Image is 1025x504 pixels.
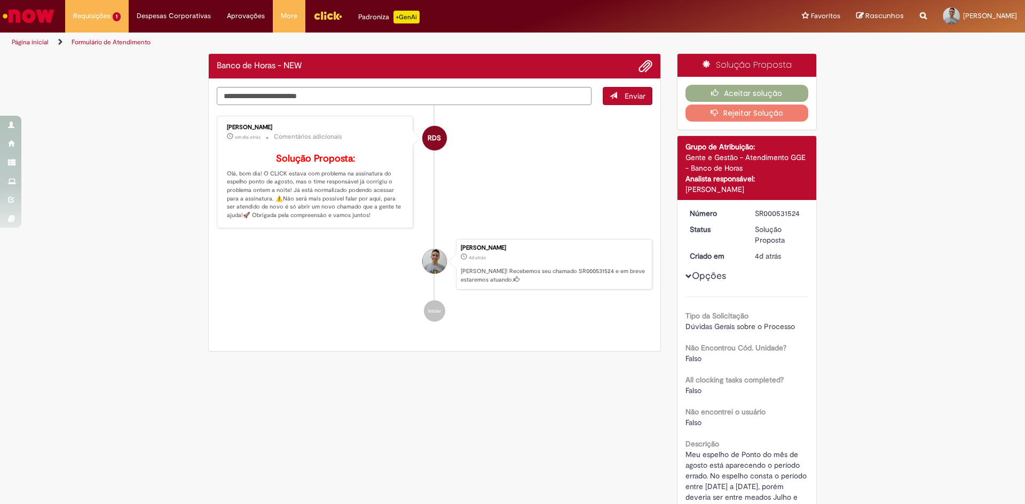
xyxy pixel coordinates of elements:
textarea: Digite sua mensagem aqui... [217,87,592,105]
div: Gustavo de Almeida Duarte [422,249,447,274]
a: Formulário de Atendimento [72,38,151,46]
div: [PERSON_NAME] [461,245,646,251]
time: 25/08/2025 17:02:52 [469,254,486,261]
div: [PERSON_NAME] [685,184,809,195]
b: Tipo da Solicitação [685,311,748,321]
p: Olá, bom dia! O CLICK estava com problema na assinatura do espelho ponto de agosto, mas o time re... [227,154,405,220]
span: Enviar [625,91,645,101]
span: Aprovações [227,11,265,21]
ul: Histórico de tíquete [217,105,652,333]
span: Requisições [73,11,111,21]
dt: Criado em [682,251,747,261]
div: Grupo de Atribuição: [685,141,809,152]
span: Rascunhos [865,11,904,21]
p: [PERSON_NAME]! Recebemos seu chamado SR000531524 e em breve estaremos atuando. [461,267,646,284]
span: Despesas Corporativas [137,11,211,21]
a: Página inicial [12,38,49,46]
button: Adicionar anexos [638,59,652,73]
span: Favoritos [811,11,840,21]
span: um dia atrás [235,134,261,140]
dt: Número [682,208,747,219]
div: Analista responsável: [685,173,809,184]
span: 4d atrás [755,251,781,261]
div: SR000531524 [755,208,805,219]
button: Enviar [603,87,652,105]
img: click_logo_yellow_360x200.png [313,7,342,23]
p: +GenAi [393,11,420,23]
div: Solução Proposta [677,54,817,77]
span: Falso [685,418,701,427]
img: ServiceNow [1,5,56,27]
dt: Status [682,224,747,235]
a: Rascunhos [856,11,904,21]
span: Falso [685,354,701,363]
time: 25/08/2025 17:02:52 [755,251,781,261]
div: Raquel De Souza [422,126,447,150]
span: Dúvidas Gerais sobre o Processo [685,322,795,331]
b: Descrição [685,439,719,449]
ul: Trilhas de página [8,33,675,52]
small: Comentários adicionais [274,132,342,141]
span: More [281,11,297,21]
button: Rejeitar Solução [685,105,809,122]
div: Gente e Gestão - Atendimento GGE - Banco de Horas [685,152,809,173]
time: 28/08/2025 10:57:51 [235,134,261,140]
b: Solução Proposta: [276,153,355,165]
h2: Banco de Horas - NEW Histórico de tíquete [217,61,302,71]
div: Padroniza [358,11,420,23]
span: 1 [113,12,121,21]
span: RDS [428,125,441,151]
b: Não encontrei o usuário [685,407,766,417]
div: [PERSON_NAME] [227,124,405,131]
span: [PERSON_NAME] [963,11,1017,20]
button: Aceitar solução [685,85,809,102]
b: Não Encontrou Cód. Unidade? [685,343,786,353]
li: Gustavo de Almeida Duarte [217,239,652,290]
span: 4d atrás [469,254,486,261]
b: All clocking tasks completed? [685,375,784,385]
div: 25/08/2025 17:02:52 [755,251,805,261]
div: Solução Proposta [755,224,805,245]
span: Falso [685,386,701,395]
